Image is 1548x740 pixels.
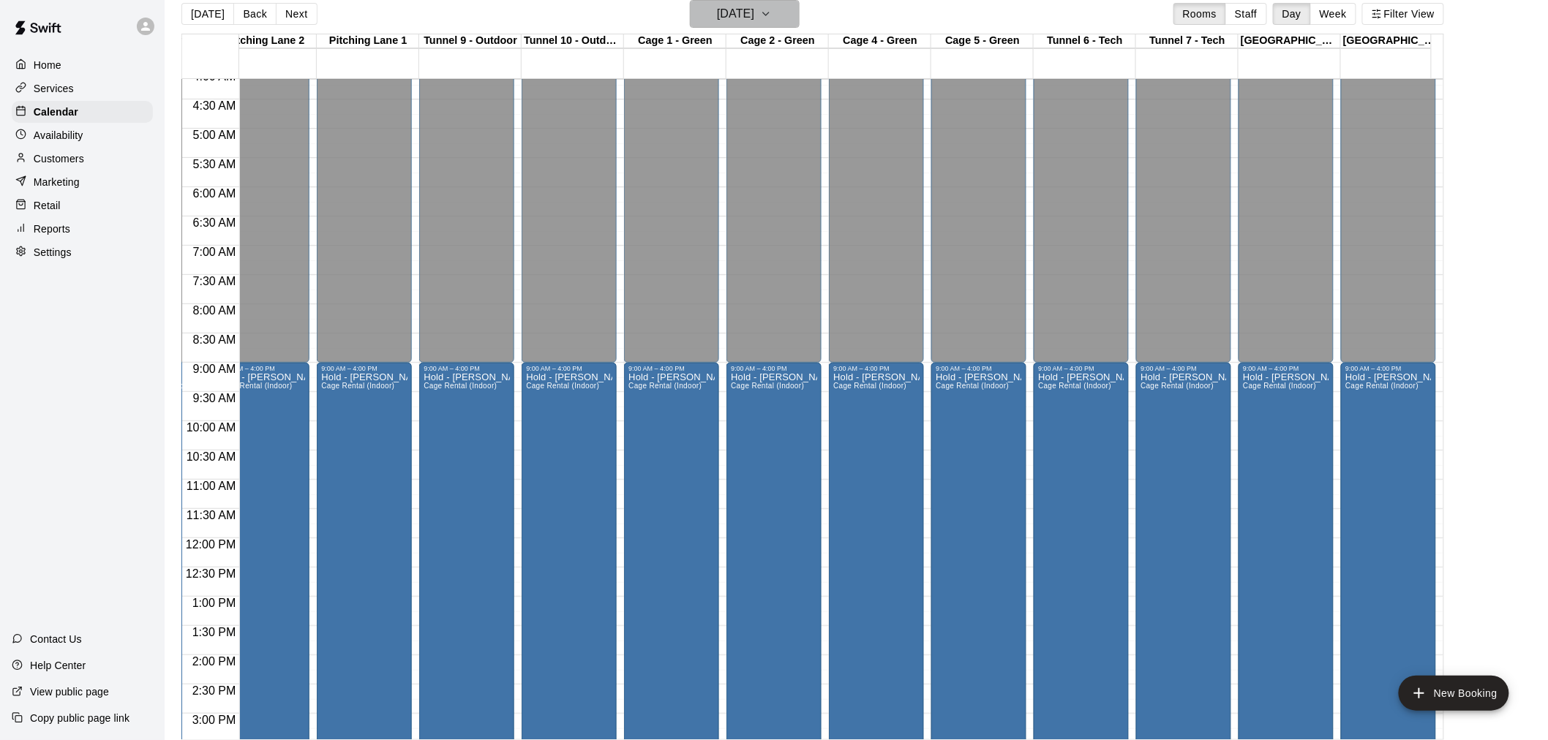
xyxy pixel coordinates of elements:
button: Week [1310,3,1356,25]
span: 7:30 AM [189,275,240,287]
p: Reports [34,222,70,236]
span: Cage Rental (Indoor) [936,382,1009,390]
span: 12:00 PM [182,538,239,551]
span: 3:00 PM [189,714,240,726]
h6: [DATE] [717,4,754,24]
span: Cage Rental (Indoor) [1038,382,1111,390]
a: Availability [12,124,153,146]
a: Settings [12,241,153,263]
div: 9:00 AM – 4:00 PM [628,365,715,372]
span: 11:00 AM [183,480,240,492]
span: 2:30 PM [189,684,240,697]
div: 9:00 AM – 4:00 PM [1243,365,1329,372]
button: [DATE] [181,3,234,25]
p: Marketing [34,175,80,189]
div: Tunnel 7 - Tech [1136,34,1239,48]
span: 11:30 AM [183,509,240,521]
span: Cage Rental (Indoor) [731,382,804,390]
div: 9:00 AM – 4:00 PM [321,365,407,372]
span: 9:30 AM [189,392,240,404]
a: Marketing [12,171,153,193]
span: Cage Rental (Indoor) [1243,382,1316,390]
span: Cage Rental (Indoor) [219,382,292,390]
span: Cage Rental (Indoor) [424,382,497,390]
a: Reports [12,218,153,240]
p: Customers [34,151,84,166]
div: Cage 2 - Green [726,34,829,48]
span: 7:00 AM [189,246,240,258]
span: Cage Rental (Indoor) [526,382,599,390]
p: Calendar [34,105,78,119]
span: Cage Rental (Indoor) [628,382,702,390]
span: 1:00 PM [189,597,240,609]
span: Cage Rental (Indoor) [1345,382,1419,390]
div: 9:00 AM – 4:00 PM [1345,365,1432,372]
p: Copy public page link [30,711,129,725]
p: Home [34,58,61,72]
span: 6:30 AM [189,216,240,229]
p: Retail [34,198,61,213]
div: Cage 4 - Green [829,34,931,48]
button: Day [1273,3,1311,25]
div: Pitching Lane 1 [317,34,419,48]
span: 5:30 AM [189,158,240,170]
div: 9:00 AM – 4:00 PM [936,365,1022,372]
a: Home [12,54,153,76]
div: Cage 1 - Green [624,34,726,48]
div: 9:00 AM – 4:00 PM [731,365,817,372]
div: 9:00 AM – 4:00 PM [219,365,305,372]
p: Contact Us [30,632,82,646]
button: Rooms [1173,3,1226,25]
div: 9:00 AM – 4:00 PM [833,365,920,372]
a: Services [12,78,153,99]
div: [GEOGRAPHIC_DATA] [1341,34,1443,48]
div: Tunnel 9 - Outdoor [419,34,522,48]
a: Customers [12,148,153,170]
a: Calendar [12,101,153,123]
span: 2:00 PM [189,655,240,668]
div: Tunnel 6 - Tech [1034,34,1136,48]
div: Tunnel 10 - Outdoor [522,34,624,48]
span: 5:00 AM [189,129,240,141]
p: Availability [34,128,83,143]
button: Next [276,3,317,25]
div: 9:00 AM – 4:00 PM [1141,365,1227,372]
p: Services [34,81,74,96]
span: 1:30 PM [189,626,240,638]
div: Cage 5 - Green [931,34,1034,48]
p: Settings [34,245,72,260]
div: 9:00 AM – 4:00 PM [424,365,510,372]
span: 9:00 AM [189,363,240,375]
span: Cage Rental (Indoor) [833,382,906,390]
div: [GEOGRAPHIC_DATA] [1239,34,1341,48]
button: Staff [1225,3,1267,25]
span: Cage Rental (Indoor) [1141,382,1214,390]
span: 4:30 AM [189,99,240,112]
span: 10:30 AM [183,450,240,463]
a: Retail [12,195,153,216]
span: 8:00 AM [189,304,240,317]
div: 9:00 AM – 4:00 PM [1038,365,1124,372]
div: Pitching Lane 2 [214,34,317,48]
button: Filter View [1362,3,1444,25]
p: View public page [30,684,109,699]
button: Back [233,3,277,25]
span: 10:00 AM [183,421,240,434]
div: 9:00 AM – 4:00 PM [526,365,612,372]
span: Cage Rental (Indoor) [321,382,394,390]
button: add [1399,676,1509,711]
span: 8:30 AM [189,333,240,346]
span: 6:00 AM [189,187,240,200]
p: Help Center [30,658,86,673]
span: 12:30 PM [182,567,239,580]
